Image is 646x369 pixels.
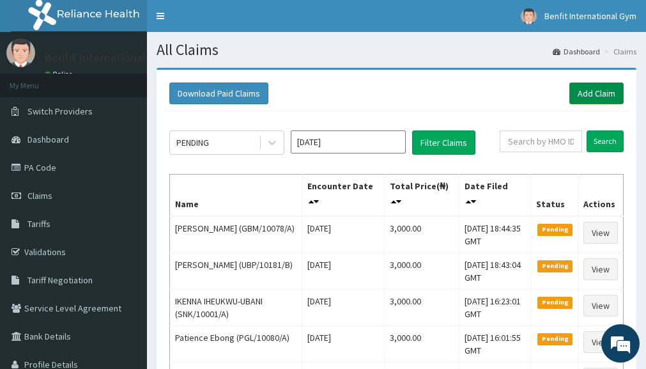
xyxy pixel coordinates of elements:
span: Pending [537,333,573,345]
button: Filter Claims [412,130,475,155]
td: [DATE] [302,290,385,326]
td: [PERSON_NAME] (UBP/10181/B) [170,253,302,290]
th: Date Filed [459,175,531,217]
span: Claims [27,190,52,201]
td: Patience Ebong (PGL/10080/A) [170,326,302,363]
span: Tariff Negotiation [27,274,93,286]
span: Dashboard [27,134,69,145]
td: IKENNA IHEUKWU-UBANI (SNK/10001/A) [170,290,302,326]
span: Pending [537,224,573,235]
td: [PERSON_NAME] (GBM/10078/A) [170,216,302,253]
td: 3,000.00 [385,290,459,326]
input: Search [587,130,624,152]
td: 3,000.00 [385,216,459,253]
td: 3,000.00 [385,253,459,290]
td: [DATE] [302,216,385,253]
span: Switch Providers [27,106,93,117]
h1: All Claims [157,42,636,58]
a: View [583,331,618,353]
a: Add Claim [569,82,624,104]
a: View [583,222,618,244]
button: Download Paid Claims [169,82,268,104]
th: Encounter Date [302,175,385,217]
img: User Image [6,38,35,67]
td: [DATE] 18:44:35 GMT [459,216,531,253]
input: Select Month and Year [291,130,406,153]
p: Benfit International Gym [45,52,170,63]
td: [DATE] 18:43:04 GMT [459,253,531,290]
li: Claims [601,46,636,57]
th: Status [531,175,578,217]
a: Online [45,70,75,79]
th: Total Price(₦) [385,175,459,217]
a: Dashboard [553,46,600,57]
a: View [583,258,618,280]
a: View [583,295,618,317]
img: User Image [521,8,537,24]
div: PENDING [176,136,209,149]
input: Search by HMO ID [500,130,582,152]
td: 3,000.00 [385,326,459,363]
th: Name [170,175,302,217]
span: Pending [537,260,573,272]
th: Actions [578,175,623,217]
span: Benfit International Gym [544,10,636,22]
span: Pending [537,297,573,308]
td: [DATE] 16:23:01 GMT [459,290,531,326]
td: [DATE] [302,253,385,290]
span: Tariffs [27,218,50,230]
td: [DATE] 16:01:55 GMT [459,326,531,363]
td: [DATE] [302,326,385,363]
